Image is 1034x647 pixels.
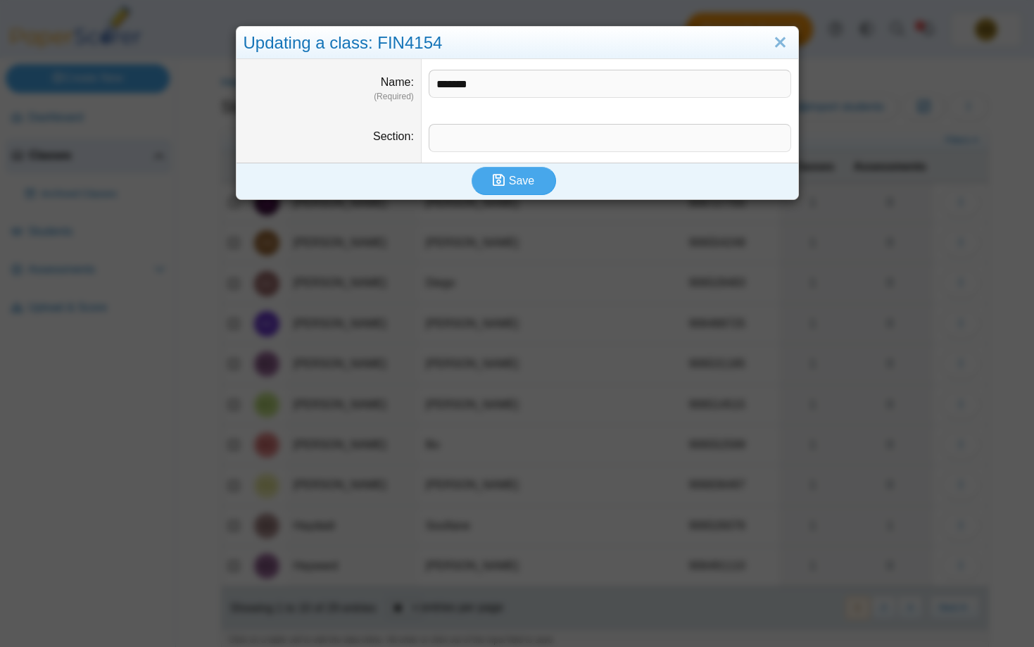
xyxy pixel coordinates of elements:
button: Save [472,167,556,195]
label: Name [381,76,414,88]
div: Updating a class: FIN4154 [237,27,798,60]
a: Close [769,31,791,55]
dfn: (Required) [244,91,414,103]
label: Section [373,130,414,142]
span: Save [509,175,534,187]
